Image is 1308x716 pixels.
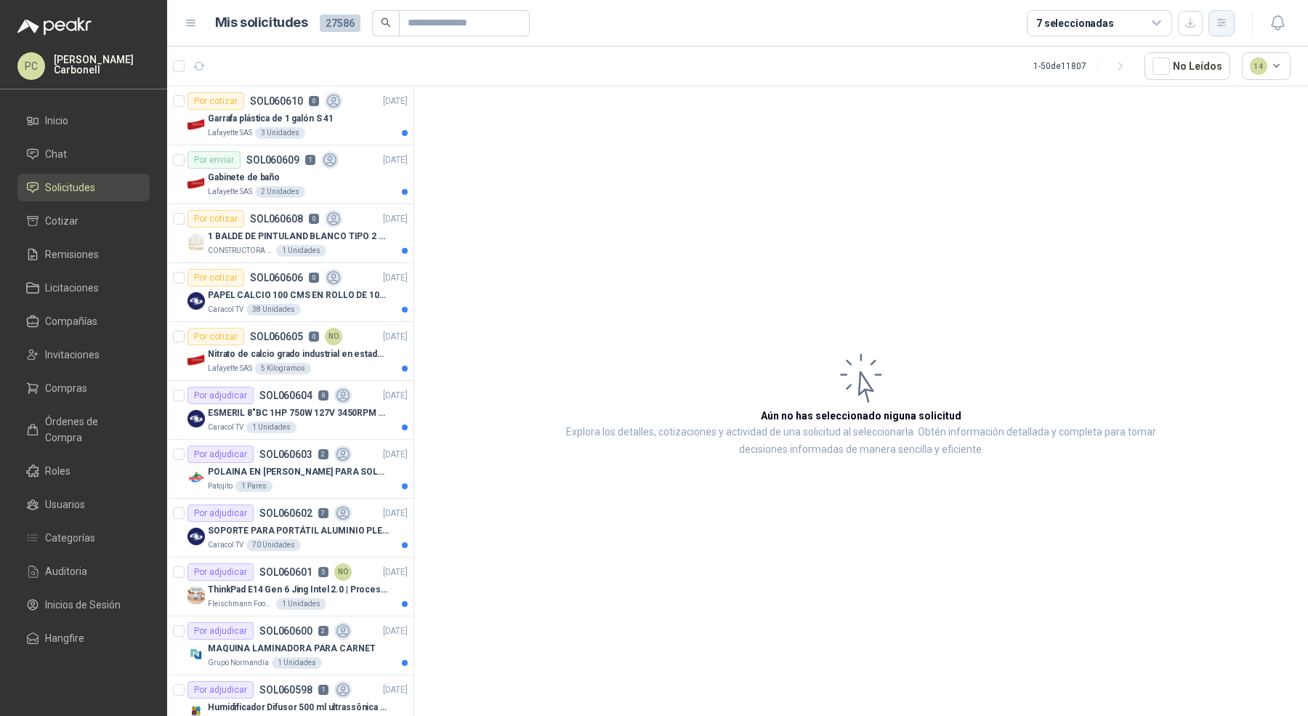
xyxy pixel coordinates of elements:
p: SOL060609 [246,155,299,165]
span: Roles [45,463,70,479]
img: Company Logo [187,469,205,486]
img: Company Logo [187,528,205,545]
p: 1 [305,155,315,165]
p: SOL060600 [259,626,312,636]
p: [DATE] [383,624,408,638]
p: 0 [309,273,319,283]
p: 2 [318,449,328,459]
a: Invitaciones [17,341,150,369]
p: SOL060606 [250,273,303,283]
p: SOL060610 [250,96,303,106]
p: 0 [309,96,319,106]
p: [DATE] [383,566,408,579]
p: 0 [309,214,319,224]
div: 2 Unidades [255,186,305,198]
p: [DATE] [383,683,408,697]
a: Inicios de Sesión [17,591,150,619]
div: Por adjudicar [187,387,254,404]
div: Por adjudicar [187,681,254,699]
a: Por cotizarSOL0606100[DATE] Company LogoGarrafa plástica de 1 galón S 41Lafayette SAS3 Unidades [167,87,413,145]
img: Logo peakr [17,17,92,35]
span: Usuarios [45,496,85,512]
p: [DATE] [383,271,408,285]
div: PC [17,52,45,80]
a: Por adjudicarSOL0606027[DATE] Company LogoSOPORTE PARA PORTÁTIL ALUMINIO PLEGABLE VTACaracol TV70... [167,499,413,558]
div: NO [325,328,342,345]
span: Categorías [45,530,95,546]
p: Caracol TV [208,422,243,433]
span: Remisiones [45,246,99,262]
a: Órdenes de Compra [17,408,150,451]
a: Por adjudicarSOL0606049[DATE] Company LogoESMERIL 8"BC 1HP 750W 127V 3450RPM URREACaracol TV1 Uni... [167,381,413,440]
span: Chat [45,146,67,162]
a: Roles [17,457,150,485]
p: Humidificador Difusor 500 ml ultrassônica Residencial Ultrassônico 500ml con voltaje de blanco [208,701,389,715]
p: 0 [309,331,319,342]
p: 9 [318,390,328,401]
p: Caracol TV [208,304,243,315]
div: 1 Unidades [272,657,322,669]
div: Por adjudicar [187,504,254,522]
p: [DATE] [383,330,408,344]
p: [PERSON_NAME] Carbonell [54,55,150,75]
div: 38 Unidades [246,304,301,315]
p: SOL060605 [250,331,303,342]
div: 1 Unidades [276,245,326,257]
p: [DATE] [383,507,408,520]
div: Por cotizar [187,92,244,110]
p: Lafayette SAS [208,363,252,374]
a: Por adjudicarSOL0606002[DATE] Company LogoMAQUINA LAMINADORA PARA CARNETGrupo Normandía1 Unidades [167,616,413,675]
span: Hangfire [45,630,84,646]
span: Compras [45,380,87,396]
a: Auditoria [17,558,150,585]
img: Company Logo [187,645,205,663]
span: 27586 [320,15,360,32]
a: Hangfire [17,624,150,652]
a: Por adjudicarSOL0606015NO[DATE] Company LogoThinkPad E14 Gen 6 Jing Intel 2.0 | Procesador Intel ... [167,558,413,616]
span: Licitaciones [45,280,99,296]
a: Compañías [17,307,150,335]
p: POLAINA EN [PERSON_NAME] PARA SOLDADOR / ADJUNTAR FICHA TECNICA [208,465,389,479]
p: ThinkPad E14 Gen 6 Jing Intel 2.0 | Procesador Intel Core Ultra 5 125U ( 12 [208,583,389,597]
div: Por cotizar [187,269,244,286]
p: [DATE] [383,389,408,403]
p: CONSTRUCTORA GRUPO FIP [208,245,273,257]
div: 3 Unidades [255,127,305,139]
p: SOL060601 [259,567,312,577]
p: 7 [318,508,328,518]
p: 2 [318,626,328,636]
img: Company Logo [187,351,205,369]
div: 1 Unidades [276,598,326,610]
p: 5 [318,567,328,577]
div: 7 seleccionadas [1036,15,1114,31]
div: Por cotizar [187,210,244,228]
a: Por cotizarSOL0606080[DATE] Company Logo1 BALDE DE PINTULAND BLANCO TIPO 2 DE 2.5 GLSCONSTRUCTORA... [167,204,413,263]
div: 5 Kilogramos [255,363,311,374]
p: SOL060604 [259,390,312,401]
p: Garrafa plástica de 1 galón S 41 [208,112,334,126]
a: Chat [17,140,150,168]
div: NO [334,563,352,581]
h3: Aún no has seleccionado niguna solicitud [761,408,961,424]
p: [DATE] [383,153,408,167]
p: [DATE] [383,448,408,462]
p: Grupo Normandía [208,657,269,669]
p: SOL060598 [259,685,312,695]
p: Lafayette SAS [208,186,252,198]
p: SOL060608 [250,214,303,224]
p: 1 [318,685,328,695]
p: Patojito [208,480,233,492]
a: Licitaciones [17,274,150,302]
a: Por cotizarSOL0606050NO[DATE] Company LogoNitrato de calcio grado industrial en estado solidoLafa... [167,322,413,381]
a: Cotizar [17,207,150,235]
a: Por enviarSOL0606091[DATE] Company LogoGabinete de bañoLafayette SAS2 Unidades [167,145,413,204]
a: Remisiones [17,241,150,268]
span: Compañías [45,313,97,329]
img: Company Logo [187,233,205,251]
p: Explora los detalles, cotizaciones y actividad de una solicitud al seleccionarla. Obtén informaci... [560,424,1163,459]
span: Inicio [45,113,68,129]
p: Caracol TV [208,539,243,551]
a: Por adjudicarSOL0606032[DATE] Company LogoPOLAINA EN [PERSON_NAME] PARA SOLDADOR / ADJUNTAR FICHA... [167,440,413,499]
span: Órdenes de Compra [45,414,136,446]
img: Company Logo [187,174,205,192]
